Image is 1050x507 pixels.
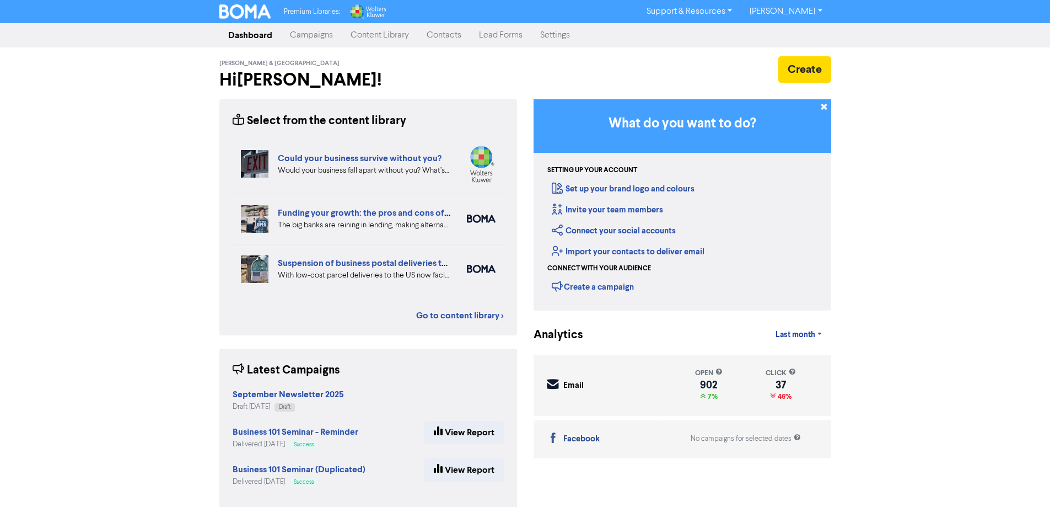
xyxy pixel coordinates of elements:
[342,24,418,46] a: Content Library
[233,477,365,487] div: Delivered [DATE]
[278,165,450,177] div: Would your business fall apart without you? What’s your Plan B in case of accident, illness, or j...
[219,70,517,90] h2: Hi [PERSON_NAME] !
[534,327,569,344] div: Analytics
[695,368,723,378] div: open
[547,166,637,175] div: Setting up your account
[233,428,358,437] a: Business 101 Seminar - Reminder
[778,56,831,83] button: Create
[424,421,504,444] a: View Report
[552,247,704,257] a: Import your contacts to deliver email
[233,402,344,412] div: Draft [DATE]
[233,113,406,130] div: Select from the content library
[278,270,450,281] div: With low-cost parcel deliveries to the US now facing tariffs, many international postal services ...
[279,404,290,410] span: Draft
[294,479,314,485] span: Success
[219,4,271,19] img: BOMA Logo
[294,442,314,447] span: Success
[547,264,651,274] div: Connect with your audience
[563,433,600,446] div: Facebook
[766,368,796,378] div: click
[219,60,340,67] span: [PERSON_NAME] & [GEOGRAPHIC_DATA]
[531,24,579,46] a: Settings
[233,464,365,475] strong: Business 101 Seminar (Duplicated)
[233,389,344,400] strong: September Newsletter 2025
[219,24,281,46] a: Dashboard
[233,391,344,399] a: September Newsletter 2025
[767,324,831,346] a: Last month
[552,278,634,295] div: Create a campaign
[278,220,450,231] div: The big banks are reining in lending, making alternative, non-bank lenders an attractive proposit...
[284,8,340,15] span: Premium Libraries:
[233,362,340,379] div: Latest Campaigns
[995,454,1050,507] iframe: Chat Widget
[233,426,358,437] strong: Business 101 Seminar - Reminder
[233,466,365,474] a: Business 101 Seminar (Duplicated)
[766,381,796,389] div: 37
[550,116,815,132] h3: What do you want to do?
[776,392,791,401] span: 46%
[552,226,676,236] a: Connect your social accounts
[416,309,504,322] a: Go to content library >
[349,4,386,19] img: Wolters Kluwer
[424,458,504,482] a: View Report
[706,392,718,401] span: 7%
[552,184,694,194] a: Set up your brand logo and colours
[467,215,496,223] img: boma
[695,381,723,389] div: 902
[776,330,815,340] span: Last month
[233,439,358,450] div: Delivered [DATE]
[638,3,741,20] a: Support & Resources
[281,24,342,46] a: Campaigns
[691,434,801,444] div: No campaigns for selected dates
[741,3,831,20] a: [PERSON_NAME]
[563,380,584,392] div: Email
[278,258,666,269] a: Suspension of business postal deliveries to the [GEOGRAPHIC_DATA]: what options do you have?
[470,24,531,46] a: Lead Forms
[278,153,441,164] a: Could your business survive without you?
[467,146,496,183] img: wolterskluwer
[552,205,663,215] a: Invite your team members
[278,207,520,218] a: Funding your growth: the pros and cons of alternative lenders
[418,24,470,46] a: Contacts
[534,99,831,311] div: Getting Started in BOMA
[467,265,496,273] img: boma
